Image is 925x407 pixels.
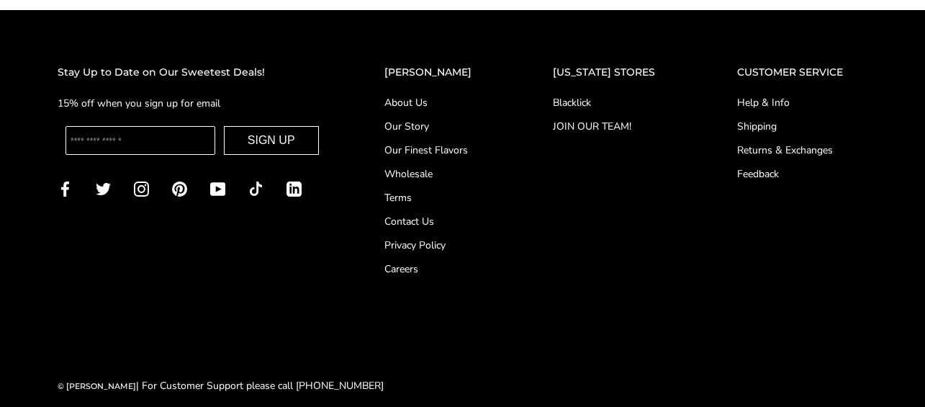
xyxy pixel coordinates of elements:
[384,166,496,182] a: Wholesale
[737,64,867,81] h2: CUSTOMER SERVICE
[134,180,149,197] a: Instagram
[553,119,680,134] a: JOIN OUR TEAM!
[58,180,73,197] a: Facebook
[384,238,496,253] a: Privacy Policy
[210,180,225,197] a: YouTube
[172,180,187,197] a: Pinterest
[737,95,867,110] a: Help & Info
[224,126,319,155] button: SIGN UP
[384,143,496,158] a: Our Finest Flavors
[12,352,149,395] iframe: Sign Up via Text for Offers
[58,95,327,112] p: 15% off when you sign up for email
[737,143,867,158] a: Returns & Exchanges
[553,64,680,81] h2: [US_STATE] STORES
[384,190,496,205] a: Terms
[66,126,215,155] input: Enter your email
[384,214,496,229] a: Contact Us
[384,119,496,134] a: Our Story
[286,180,302,197] a: LinkedIn
[248,180,263,197] a: TikTok
[58,64,327,81] h2: Stay Up to Date on Our Sweetest Deals!
[737,119,867,134] a: Shipping
[384,64,496,81] h2: [PERSON_NAME]
[384,95,496,110] a: About Us
[58,377,384,394] div: | For Customer Support please call [PHONE_NUMBER]
[96,180,111,197] a: Twitter
[384,261,496,277] a: Careers
[553,95,680,110] a: Blacklick
[737,166,867,182] a: Feedback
